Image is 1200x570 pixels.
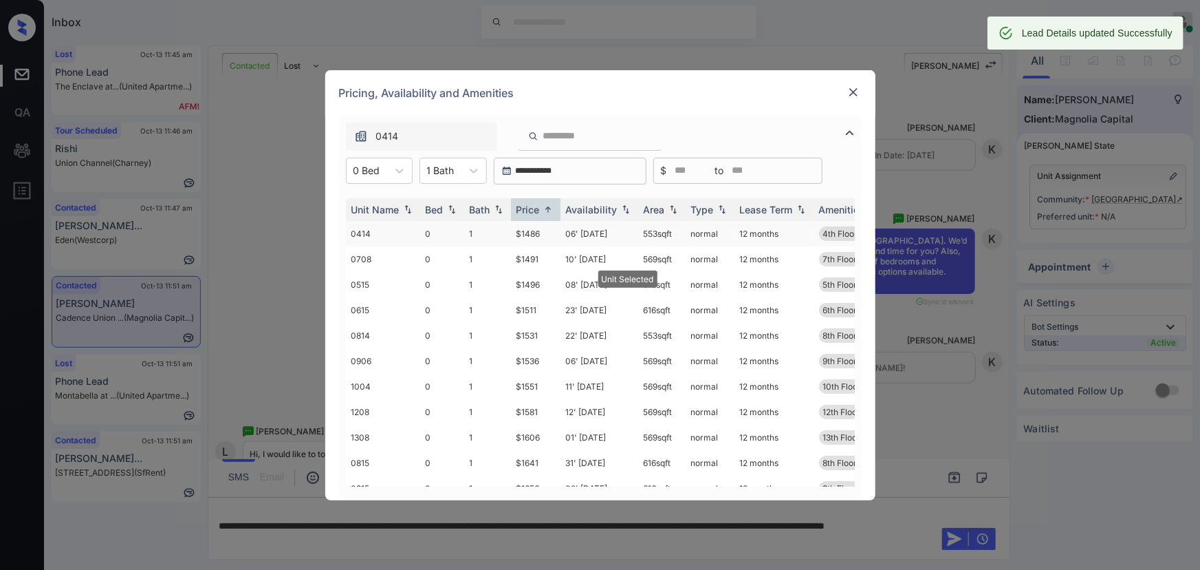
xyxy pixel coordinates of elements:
td: 616 sqft [638,297,686,323]
td: $1491 [511,246,560,272]
td: 12 months [734,374,814,399]
span: 7th Floor [823,254,858,264]
span: 6th Floor [823,305,858,315]
td: 12' [DATE] [560,399,638,425]
td: 12 months [734,348,814,374]
td: 0515 [346,272,420,297]
td: 1 [464,348,511,374]
td: 0 [420,297,464,323]
td: 0414 [346,221,420,246]
td: normal [686,323,734,348]
td: $1581 [511,399,560,425]
td: 553 sqft [638,221,686,246]
span: 13th Floor [823,432,861,443]
td: $1511 [511,297,560,323]
td: 12 months [734,246,814,272]
div: Unit Name [351,204,400,215]
td: 1 [464,297,511,323]
div: Pricing, Availability and Amenities [325,70,875,116]
span: 0414 [376,129,399,144]
span: 10th Floor [823,381,862,392]
img: sorting [492,204,505,214]
td: 0814 [346,323,420,348]
img: sorting [445,204,459,214]
td: $1531 [511,323,560,348]
td: 569 sqft [638,399,686,425]
img: sorting [794,204,808,214]
span: to [715,163,724,178]
span: 8th Floor [823,330,858,341]
td: 0615 [346,297,420,323]
span: 9th Floor [823,483,858,494]
td: 0 [420,323,464,348]
td: 569 sqft [638,374,686,399]
td: 06' [DATE] [560,221,638,246]
td: 569 sqft [638,425,686,450]
td: $1551 [511,374,560,399]
td: 616 sqft [638,476,686,501]
td: 1 [464,399,511,425]
td: 0 [420,374,464,399]
img: sorting [715,204,729,214]
td: 0 [420,246,464,272]
td: 1 [464,476,511,501]
td: 0 [420,450,464,476]
div: Area [644,204,665,215]
span: 9th Floor [823,356,858,366]
img: icon-zuma [354,129,368,143]
img: sorting [619,204,633,214]
td: $1536 [511,348,560,374]
div: Lead Details updated Successfully [1022,21,1172,45]
span: $ [661,163,667,178]
td: 1 [464,246,511,272]
div: Price [516,204,540,215]
td: 553 sqft [638,323,686,348]
td: $1486 [511,221,560,246]
span: 4th Floor [823,229,858,239]
span: 12th Floor [823,407,861,417]
td: 1004 [346,374,420,399]
div: Type [691,204,714,215]
td: 0 [420,221,464,246]
td: normal [686,476,734,501]
td: normal [686,399,734,425]
div: Lease Term [740,204,793,215]
td: 0 [420,348,464,374]
img: sorting [666,204,680,214]
td: 10' [DATE] [560,246,638,272]
td: 0906 [346,348,420,374]
td: normal [686,246,734,272]
td: 1 [464,272,511,297]
div: Amenities [819,204,865,215]
td: 1208 [346,399,420,425]
td: 12 months [734,476,814,501]
td: 11' [DATE] [560,374,638,399]
img: icon-zuma [842,125,858,141]
td: normal [686,272,734,297]
td: 0708 [346,246,420,272]
div: Bath [470,204,490,215]
img: sorting [541,204,555,215]
td: 12 months [734,399,814,425]
td: 0 [420,476,464,501]
td: normal [686,348,734,374]
img: icon-zuma [528,130,538,142]
div: Bed [426,204,444,215]
td: 0915 [346,476,420,501]
td: normal [686,374,734,399]
td: 1308 [346,425,420,450]
td: 06' [DATE] [560,348,638,374]
td: $1606 [511,425,560,450]
td: normal [686,425,734,450]
img: close [847,85,860,99]
td: 1 [464,450,511,476]
td: 02' [DATE] [560,476,638,501]
span: 5th Floor [823,279,858,290]
td: $1496 [511,272,560,297]
td: $1641 [511,450,560,476]
td: 0 [420,425,464,450]
td: 0 [420,272,464,297]
div: Availability [566,204,618,215]
td: 01' [DATE] [560,425,638,450]
td: 616 sqft [638,450,686,476]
